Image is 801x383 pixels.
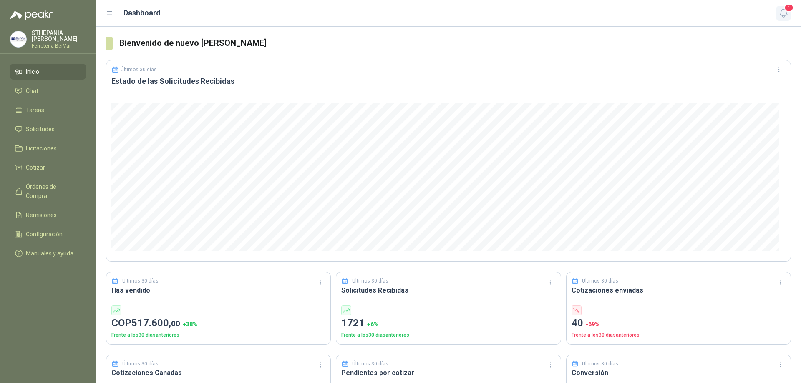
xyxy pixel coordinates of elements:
a: Chat [10,83,86,99]
h3: Cotizaciones enviadas [572,285,786,295]
p: Ferreteria BerVar [32,43,86,48]
p: Últimos 30 días [582,277,618,285]
p: Últimos 30 días [352,277,388,285]
a: Cotizar [10,160,86,175]
p: Frente a los 30 días anteriores [572,331,786,339]
h3: Pendientes por cotizar [341,368,555,378]
button: 1 [776,6,791,21]
p: STHEPANIA [PERSON_NAME] [32,30,86,42]
span: Solicitudes [26,125,55,134]
p: Últimos 30 días [121,67,157,73]
a: Licitaciones [10,140,86,156]
a: Solicitudes [10,121,86,137]
h1: Dashboard [123,7,161,19]
h3: Solicitudes Recibidas [341,285,555,295]
a: Manuales y ayuda [10,245,86,261]
img: Company Logo [10,31,26,47]
a: Remisiones [10,207,86,223]
span: Manuales y ayuda [26,249,73,258]
p: Últimos 30 días [582,360,618,368]
p: Últimos 30 días [352,360,388,368]
span: ,00 [169,319,180,328]
span: + 38 % [183,321,197,328]
h3: Conversión [572,368,786,378]
p: 1721 [341,315,555,331]
span: Configuración [26,230,63,239]
p: Frente a los 30 días anteriores [341,331,555,339]
span: Remisiones [26,210,57,220]
span: Chat [26,86,38,95]
span: Inicio [26,67,39,76]
h3: Bienvenido de nuevo [PERSON_NAME] [119,37,791,50]
img: Logo peakr [10,10,53,20]
p: Últimos 30 días [122,277,159,285]
p: Últimos 30 días [122,360,159,368]
p: COP [111,315,325,331]
span: 1 [784,4,793,12]
a: Configuración [10,226,86,242]
span: Tareas [26,105,44,115]
a: Inicio [10,64,86,80]
p: 40 [572,315,786,331]
span: + 6 % [367,321,378,328]
a: Órdenes de Compra [10,179,86,204]
span: Cotizar [26,163,45,172]
span: Licitaciones [26,144,57,153]
h3: Estado de las Solicitudes Recibidas [111,76,786,86]
a: Tareas [10,102,86,118]
h3: Has vendido [111,285,325,295]
span: -69 % [586,321,599,328]
p: Frente a los 30 días anteriores [111,331,325,339]
h3: Cotizaciones Ganadas [111,368,325,378]
span: Órdenes de Compra [26,182,78,200]
span: 517.600 [131,317,180,329]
